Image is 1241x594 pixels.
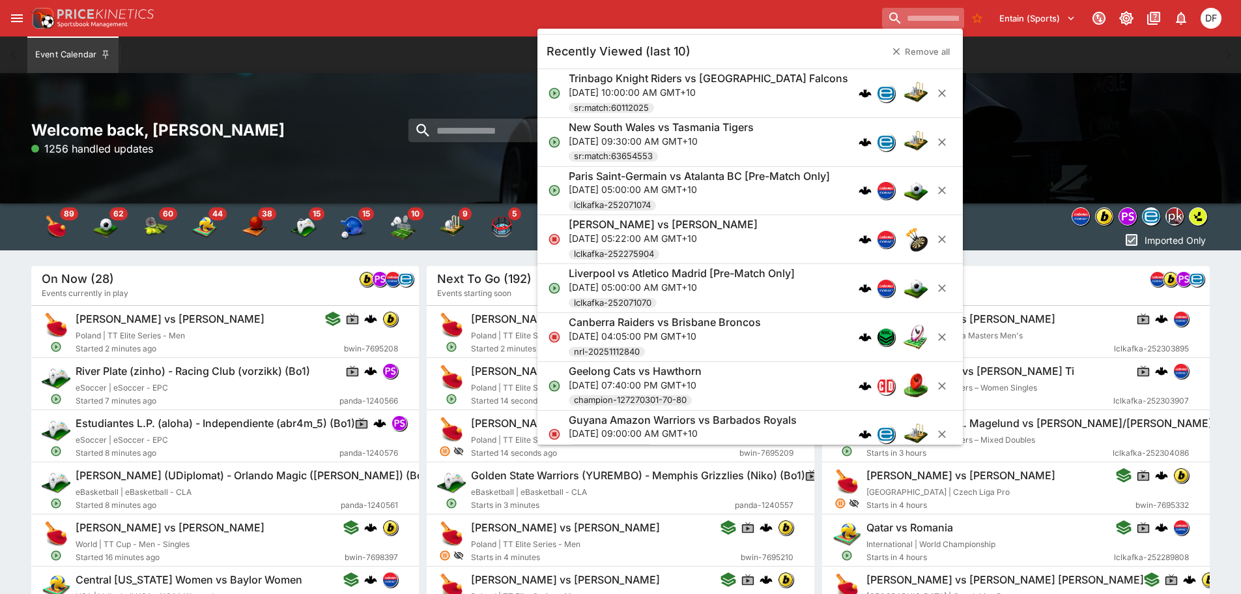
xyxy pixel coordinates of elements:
[364,364,377,378] img: logo-cerberus.svg
[903,324,929,350] img: rugby_league.png
[471,469,805,483] h6: Golden State Warriors (YUREMBO) - Memphis Grizzlies (Niko) (Bo1)
[859,87,872,100] div: cerberus
[569,413,797,427] h6: Guyana Amazon Warriors vs Barbados Royals
[76,383,168,393] span: eSoccer | eSoccer - EPC
[291,214,317,240] img: esports
[364,573,377,586] img: logo-cerberus.svg
[258,207,276,220] span: 38
[548,428,561,441] svg: Closed
[1201,572,1217,587] div: bwin
[437,271,532,286] h5: Next To Go (192)
[569,394,692,407] span: champion-127270301-70-80
[439,214,465,240] img: cricket
[778,572,793,587] img: bwin.png
[569,443,654,456] span: sr:match:60112023
[877,133,895,151] div: betradar
[1189,207,1207,226] div: lsports
[859,331,872,344] div: cerberus
[859,184,872,197] div: cerberus
[569,297,657,310] span: lclkafka-252071070
[439,445,451,457] svg: Suspended
[57,22,128,27] img: Sportsbook Management
[382,311,398,327] div: bwin
[1115,7,1138,30] button: Toggle light/dark mode
[1114,342,1189,355] span: lclkafka-252303895
[471,487,587,497] span: eBasketball | eBasketball - CLA
[569,248,659,261] span: lclkafka-252275904
[866,551,1114,564] span: Starts in 4 hours
[866,364,1074,378] h6: Ratchanok Intanon vs [PERSON_NAME] Ti
[471,342,739,355] span: Started 2 minutes ago
[877,230,895,248] div: lclkafka
[760,573,773,586] div: cerberus
[437,311,466,340] img: table_tennis.png
[859,233,872,246] img: logo-cerberus.svg
[383,572,397,587] img: lclkafka.png
[398,271,414,287] div: betradar
[1114,551,1189,564] span: lclkafka-252289808
[1145,233,1206,247] p: Imported Only
[471,539,580,549] span: Poland | TT Elite Series - Men
[50,393,62,405] svg: Open
[76,447,339,460] span: Started 8 minutes ago
[340,214,366,240] div: Baseball
[569,199,656,212] span: lclkafka-252071074
[407,207,423,220] span: 10
[471,521,660,535] h6: [PERSON_NAME] vs [PERSON_NAME]
[1155,521,1168,534] div: cerberus
[1113,447,1189,460] span: lclkafka-252304086
[859,282,872,295] div: cerberus
[446,393,457,405] svg: Open
[1135,499,1189,512] span: bwin-7695332
[877,426,894,443] img: betradar.png
[882,8,964,29] input: search
[741,551,793,564] span: bwin-7695210
[548,87,561,100] svg: Open
[569,364,702,378] h6: Geelong Cats vs Hawthorn
[1119,207,1137,226] div: pandascore
[548,136,561,149] svg: Open
[76,487,192,497] span: eBasketball | eBasketball - CLA
[372,271,388,287] div: pandascore
[569,231,758,245] p: [DATE] 05:22:00 AM GMT+10
[903,275,929,301] img: soccer.png
[967,8,988,29] button: No Bookmarks
[903,80,929,106] img: cricket.png
[76,342,344,355] span: Started 2 minutes ago
[833,520,861,548] img: volleyball.png
[877,328,895,346] div: nrl
[569,329,761,343] p: [DATE] 04:05:00 PM GMT+10
[569,426,797,440] p: [DATE] 09:00:00 AM GMT+10
[760,573,773,586] img: logo-cerberus.svg
[866,331,1023,340] span: International | Bonny China Masters Men's
[849,498,859,509] svg: Hidden
[1189,271,1205,287] div: betradar
[42,520,70,548] img: table_tennis.png
[569,218,758,231] h6: [PERSON_NAME] vs [PERSON_NAME]
[364,364,377,378] div: cerberus
[548,331,561,344] svg: Closed
[877,329,894,346] img: nrl.png
[569,102,654,115] span: sr:match:60112025
[339,447,398,460] span: panda-1240576
[1142,207,1160,226] div: betradar
[548,282,561,295] svg: Open
[192,214,218,240] img: volleyball
[1163,272,1178,286] img: bwin.png
[866,573,1144,587] h6: [PERSON_NAME] vs [PERSON_NAME] [PERSON_NAME]
[142,214,168,240] img: tennis
[859,136,872,149] div: cerberus
[142,214,168,240] div: Tennis
[29,5,55,31] img: PriceKinetics Logo
[437,415,466,444] img: table_tennis.png
[76,312,264,326] h6: [PERSON_NAME] vs [PERSON_NAME]
[760,521,773,534] div: cerberus
[1177,272,1191,286] img: pandascore.png
[340,214,366,240] img: baseball
[208,207,227,220] span: 44
[760,521,773,534] img: logo-cerberus.svg
[42,363,70,392] img: esports.png
[50,445,62,457] svg: Open
[471,312,660,326] h6: [PERSON_NAME] vs [PERSON_NAME]
[42,311,70,340] img: table_tennis.png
